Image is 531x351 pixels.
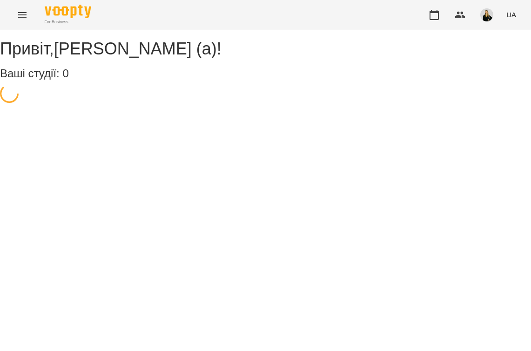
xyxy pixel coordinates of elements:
[503,6,520,23] button: UA
[62,67,68,80] span: 0
[11,4,34,26] button: Menu
[45,5,91,18] img: Voopty Logo
[480,8,493,21] img: 4a571d9954ce9b31f801162f42e49bd5.jpg
[506,10,516,20] span: UA
[45,19,91,25] span: For Business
